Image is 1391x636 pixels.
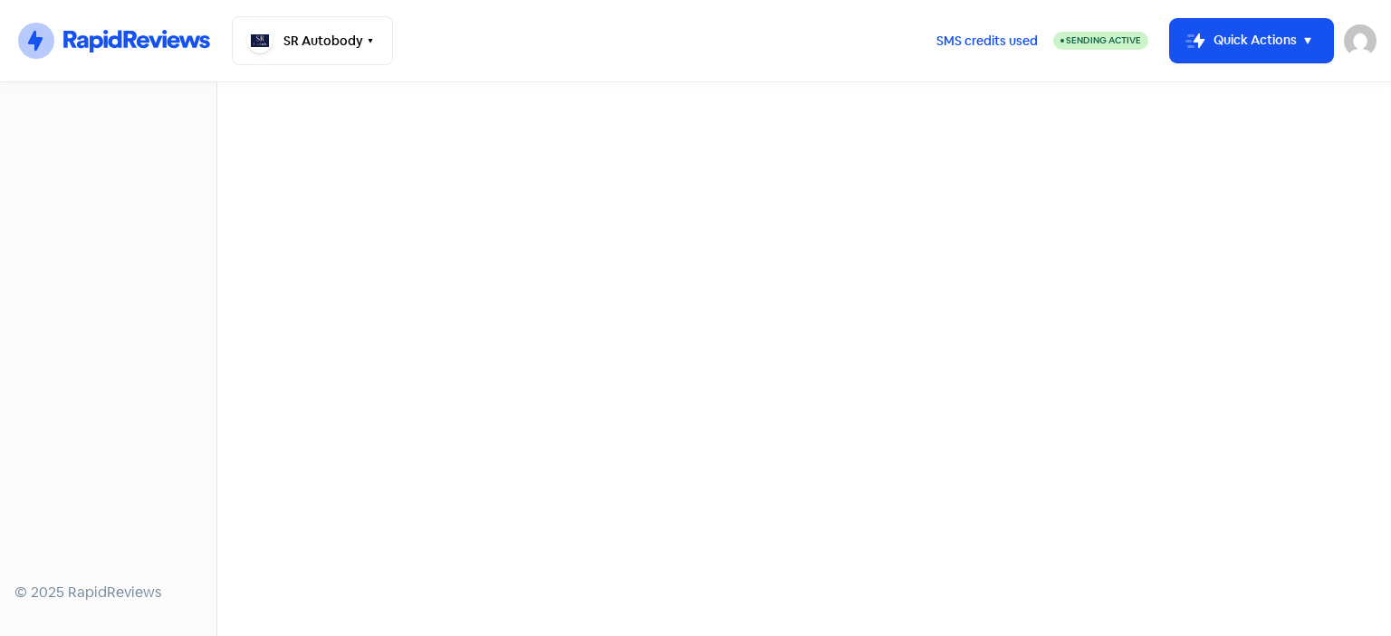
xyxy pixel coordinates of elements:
button: SR Autobody [232,16,393,65]
span: Sending Active [1066,34,1141,46]
span: SMS credits used [936,32,1038,51]
a: SMS credits used [921,30,1053,49]
div: © 2025 RapidReviews [14,582,202,603]
img: User [1344,24,1377,57]
a: Sending Active [1053,30,1148,52]
button: Quick Actions [1170,19,1333,62]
